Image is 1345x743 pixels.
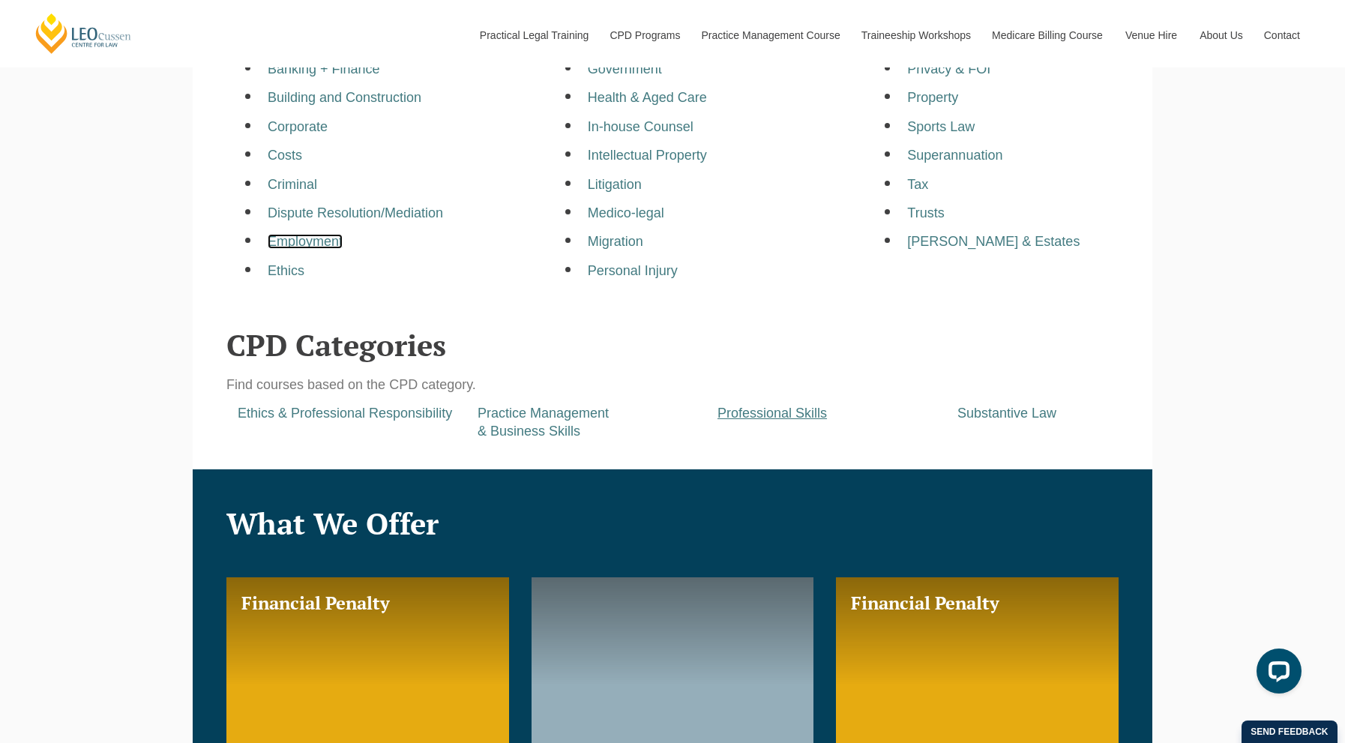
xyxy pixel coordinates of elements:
a: Ethics [268,263,304,278]
a: Sports Law [907,119,975,134]
h2: CPD Categories [226,328,1119,361]
a: Privacy & FOI [907,61,990,76]
a: Superannuation [907,148,1002,163]
a: Intellectual Property [588,148,707,163]
a: CPD Programs [598,3,690,67]
a: Health & Aged Care [588,90,707,105]
a: Practical Legal Training [469,3,599,67]
a: Venue Hire [1114,3,1188,67]
p: Find courses based on the CPD category. [226,376,1119,394]
a: Medico-legal [588,205,664,220]
a: Tax [907,177,928,192]
a: Practice Management& Business Skills [478,406,609,438]
a: Litigation [588,177,642,192]
a: Traineeship Workshops [850,3,981,67]
a: Personal Injury [588,263,678,278]
a: Employment [268,234,343,249]
a: Property [907,90,958,105]
a: Professional Skills [717,406,827,421]
a: Corporate [268,119,328,134]
a: Contact [1253,3,1311,67]
a: Costs [268,148,302,163]
h2: What We Offer [226,507,1119,540]
iframe: LiveChat chat widget [1245,643,1308,706]
a: About Us [1188,3,1253,67]
a: [PERSON_NAME] Centre for Law [34,12,133,55]
a: Practice Management Course [690,3,850,67]
a: Trusts [907,205,944,220]
a: Building and Construction [268,90,421,105]
a: Banking + Finance [268,61,380,76]
a: Government [588,61,662,76]
a: Criminal [268,177,317,192]
h3: Financial Penalty [241,592,494,614]
a: Migration [588,234,643,249]
a: In-house Counsel [588,119,693,134]
a: Medicare Billing Course [981,3,1114,67]
a: Dispute Resolution/Mediation [268,205,443,220]
h3: Financial Penalty [851,592,1104,614]
a: Substantive Law [957,406,1056,421]
a: [PERSON_NAME] & Estates [907,234,1080,249]
a: Ethics & Professional Responsibility [238,406,452,421]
